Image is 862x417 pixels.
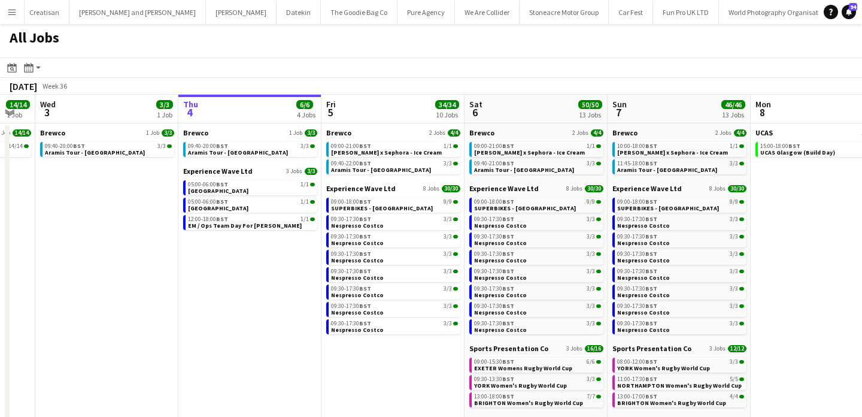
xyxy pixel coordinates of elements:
[188,215,315,229] a: 12:00-18:00BST1/1EM / Ops Team Day For [PERSON_NAME]
[645,232,657,240] span: BST
[331,321,371,327] span: 09:30-17:30
[617,394,657,400] span: 13:00-17:00
[474,216,514,222] span: 09:30-17:30
[331,204,433,212] span: SUPERBIKES - Donington Park
[359,198,371,206] span: BST
[617,232,744,246] a: 09:30-17:30BST3/3Nespresso Costco
[566,185,582,192] span: 8 Jobs
[645,198,657,206] span: BST
[617,234,657,240] span: 09:30-17:30
[474,274,527,282] span: Nespresso Costco
[157,143,166,149] span: 3/3
[474,256,527,264] span: Nespresso Costco
[645,358,657,365] span: BST
[331,326,384,334] span: Nespresso Costco
[612,128,638,137] span: Brewco
[709,185,726,192] span: 8 Jobs
[645,215,657,223] span: BST
[331,199,371,205] span: 09:00-18:00
[444,268,452,274] span: 3/3
[587,376,595,382] span: 3/3
[8,143,23,149] span: 14/14
[728,345,746,352] span: 12/12
[331,149,442,156] span: Estée Lauder x Sephora - Ice Cream
[13,129,31,137] span: 14/14
[734,129,746,137] span: 4/4
[469,128,603,184] div: Brewco2 Jobs4/409:00-21:00BST1/1[PERSON_NAME] x Sephora - Ice Cream09:40-21:00BST3/3Aramis Tour -...
[617,239,670,247] span: Nespresso Costco
[45,149,145,156] span: Aramis Tour - Birmingham
[612,184,746,344] div: Experience Wave Ltd8 Jobs30/3009:00-18:00BST9/9SUPERBIKES - [GEOGRAPHIC_DATA]09:30-17:30BST3/3Nes...
[474,161,514,167] span: 09:40-21:00
[469,184,603,193] a: Experience Wave Ltd8 Jobs30/30
[585,185,603,192] span: 30/30
[653,1,719,24] button: Fun Pro UK LTD
[359,267,371,275] span: BST
[617,268,657,274] span: 09:30-17:30
[474,232,601,246] a: 09:30-17:30BST3/3Nespresso Costco
[617,359,657,365] span: 08:00-12:00
[444,143,452,149] span: 1/1
[331,198,458,211] a: 09:00-18:00BST9/9SUPERBIKES - [GEOGRAPHIC_DATA]
[474,142,601,156] a: 09:00-21:00BST1/1[PERSON_NAME] x Sephora - Ice Cream
[469,99,482,110] span: Sat
[331,232,458,246] a: 09:30-17:30BST3/3Nespresso Costco
[617,309,670,316] span: Nespresso Costco
[331,216,371,222] span: 09:30-17:30
[474,198,601,211] a: 09:00-18:00BST9/9SUPERBIKES - [GEOGRAPHIC_DATA]
[289,129,302,137] span: 1 Job
[502,358,514,365] span: BST
[474,291,527,299] span: Nespresso Costco
[277,1,321,24] button: Datekin
[474,302,601,316] a: 09:30-17:30BST3/3Nespresso Costco
[469,128,603,137] a: Brewco2 Jobs4/4
[444,216,452,222] span: 3/3
[474,321,514,327] span: 09:30-17:30
[188,216,228,222] span: 12:00-18:00
[730,321,738,327] span: 3/3
[474,239,527,247] span: Nespresso Costco
[188,199,228,205] span: 05:00-06:00
[423,185,439,192] span: 8 Jobs
[730,376,738,382] span: 5/5
[216,198,228,206] span: BST
[359,285,371,292] span: BST
[183,128,208,137] span: Brewco
[183,167,317,176] a: Experience Wave Ltd3 Jobs3/3
[730,199,738,205] span: 9/9
[617,215,744,229] a: 09:30-17:30BST3/3Nespresso Costco
[612,184,682,193] span: Experience Wave Ltd
[520,1,609,24] button: Stoneacre Motor Group
[617,274,670,282] span: Nespresso Costco
[331,274,384,282] span: Nespresso Costco
[617,321,657,327] span: 09:30-17:30
[183,99,198,110] span: Thu
[617,149,728,156] span: Estée Lauder x Sephora - Ice Cream
[585,345,603,352] span: 16/16
[188,198,315,211] a: 05:00-06:00BST1/1[GEOGRAPHIC_DATA]
[474,204,576,212] span: SUPERBIKES - Donington Park
[617,251,657,257] span: 09:30-17:30
[645,250,657,258] span: BST
[502,215,514,223] span: BST
[286,168,302,175] span: 3 Jobs
[10,80,37,92] div: [DATE]
[587,359,595,365] span: 6/6
[474,399,583,407] span: BRIGHTON Women's Rugby World Cup
[617,285,744,298] a: 09:30-17:30BST3/3Nespresso Costco
[326,184,460,193] a: Experience Wave Ltd8 Jobs30/30
[448,129,460,137] span: 4/4
[587,303,595,309] span: 3/3
[502,375,514,383] span: BST
[566,345,582,352] span: 3 Jobs
[469,344,548,353] span: Sports Presentation Co
[45,142,172,156] a: 09:40-20:00BST3/3Aramis Tour - [GEOGRAPHIC_DATA]
[474,376,514,382] span: 09:30-13:30
[719,1,838,24] button: World Photography Organisation
[617,159,744,173] a: 11:45-18:00BST3/3Aramis Tour - [GEOGRAPHIC_DATA]
[617,286,657,292] span: 09:30-17:30
[502,232,514,240] span: BST
[842,5,856,19] a: 94
[617,382,742,389] span: NORTHAMPTON Women's Rugby World Cup
[188,180,315,194] a: 05:00-06:00BST1/1[GEOGRAPHIC_DATA]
